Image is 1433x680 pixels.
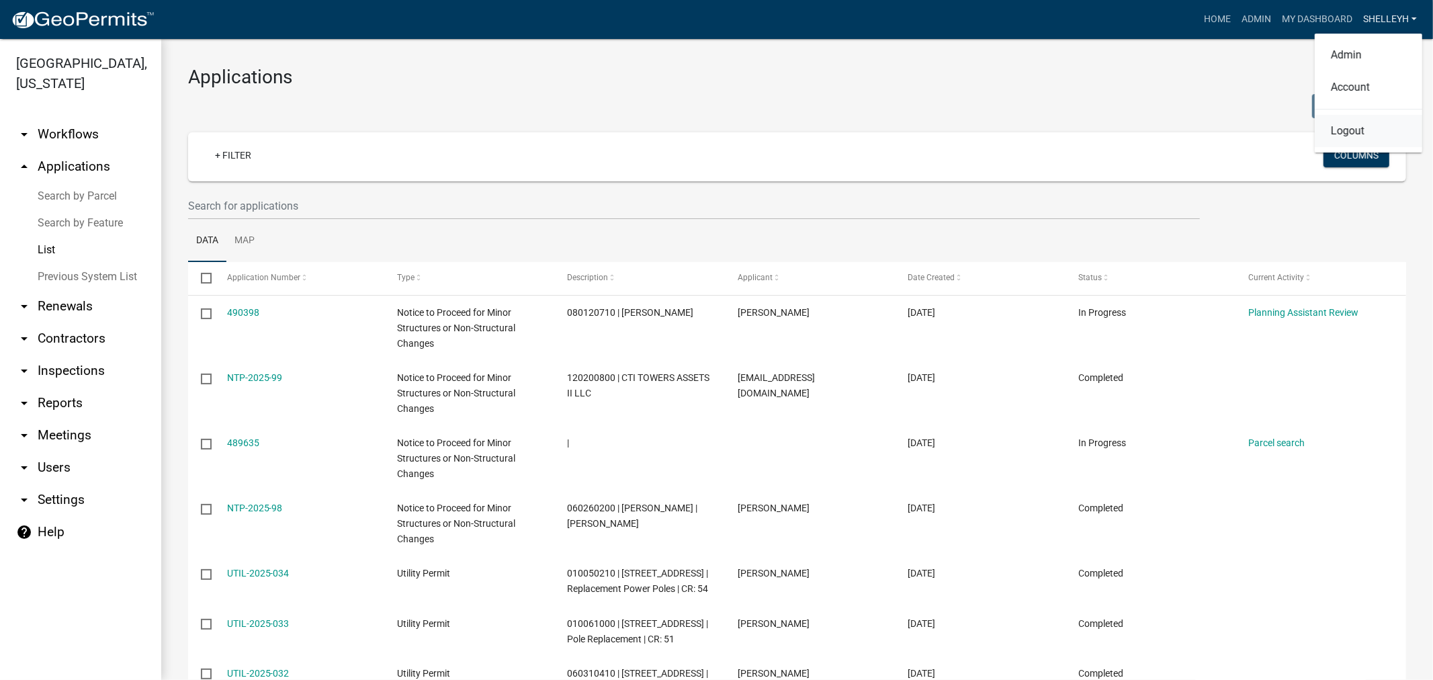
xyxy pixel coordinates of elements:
i: arrow_drop_down [16,126,32,142]
a: UTIL-2025-033 [227,618,290,629]
a: 489635 [227,437,259,448]
a: shelleyh [1358,7,1422,32]
div: shelleyh [1315,34,1422,153]
a: UTIL-2025-034 [227,568,290,579]
i: arrow_drop_down [16,298,32,314]
span: Notice to Proceed for Minor Structures or Non-Structural Changes [397,437,515,479]
span: 10/08/2025 [908,372,936,383]
a: Admin [1315,39,1422,71]
datatable-header-cell: Select [188,262,214,294]
a: My Dashboard [1276,7,1358,32]
span: 10/07/2025 [908,668,936,679]
a: UTIL-2025-032 [227,668,290,679]
a: Parcel search [1249,437,1305,448]
a: NTP-2025-99 [227,372,283,383]
a: Data [188,220,226,263]
a: Map [226,220,263,263]
span: Deborah A. Grosko [738,668,810,679]
span: 080120710 | ERIC HAMER [568,307,694,318]
datatable-header-cell: Applicant [725,262,896,294]
datatable-header-cell: Date Created [895,262,1066,294]
span: Description [568,273,609,282]
span: 010050210 | 1711 370TH AVE | Replacement Power Poles | CR: 54 [568,568,709,594]
span: 10/07/2025 [908,503,936,513]
span: Completed [1078,372,1123,383]
span: 10/07/2025 [908,568,936,579]
input: Search for applications [188,192,1200,220]
a: Admin [1236,7,1276,32]
span: | [568,437,570,448]
span: In Progress [1078,307,1126,318]
i: arrow_drop_down [16,492,32,508]
span: Utility Permit [397,668,450,679]
i: arrow_drop_down [16,331,32,347]
span: Application Number [227,273,300,282]
span: JAMES PIEPHO [738,307,810,318]
span: Utility Permit [397,568,450,579]
span: Deborah A. Grosko [738,618,810,629]
span: Utility Permit [397,618,450,629]
i: arrow_drop_down [16,460,32,476]
i: arrow_drop_down [16,395,32,411]
span: In Progress [1078,437,1126,448]
span: Type [397,273,415,282]
i: help [16,524,32,540]
span: 10/08/2025 [908,437,936,448]
span: Current Activity [1249,273,1305,282]
i: arrow_drop_up [16,159,32,175]
span: aadelman@smj-llc.com [738,372,815,398]
span: Brandis Danberry [738,503,810,513]
a: 490398 [227,307,259,318]
span: 010061000 | 37790 CO LINE RD W | Pole Replacement | CR: 51 [568,618,709,644]
span: Deborah A. Grosko [738,568,810,579]
span: Completed [1078,668,1123,679]
span: 10/07/2025 [908,618,936,629]
a: + Filter [204,143,262,167]
datatable-header-cell: Current Activity [1235,262,1406,294]
a: Account [1315,71,1422,103]
datatable-header-cell: Application Number [214,262,384,294]
span: Status [1078,273,1102,282]
span: 120200800 | CTI TOWERS ASSETS II LLC [568,372,710,398]
h3: Applications [188,66,1406,89]
button: Columns [1323,143,1389,167]
a: Planning Assistant Review [1249,307,1359,318]
datatable-header-cell: Description [554,262,725,294]
span: Notice to Proceed for Minor Structures or Non-Structural Changes [397,503,515,544]
span: Completed [1078,568,1123,579]
a: NTP-2025-98 [227,503,283,513]
i: arrow_drop_down [16,427,32,443]
a: Home [1199,7,1236,32]
span: 10/09/2025 [908,307,936,318]
span: Applicant [738,273,773,282]
datatable-header-cell: Status [1066,262,1236,294]
span: Completed [1078,503,1123,513]
span: Notice to Proceed for Minor Structures or Non-Structural Changes [397,307,515,349]
span: Date Created [908,273,955,282]
span: Notice to Proceed for Minor Structures or Non-Structural Changes [397,372,515,414]
button: Bulk Actions [1312,94,1406,118]
i: arrow_drop_down [16,363,32,379]
span: 060260200 | SHAWN M DANBERRY | BRANDIS K DANBERRY [568,503,698,529]
datatable-header-cell: Type [384,262,555,294]
a: Logout [1315,115,1422,147]
span: Completed [1078,618,1123,629]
